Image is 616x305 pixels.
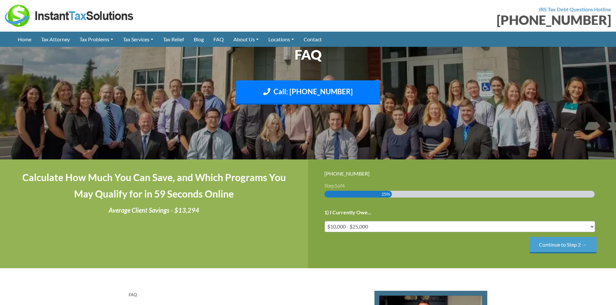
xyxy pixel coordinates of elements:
strong: FAQ [129,292,137,297]
a: Locations [264,32,299,47]
a: Call: [PHONE_NUMBER] [236,80,380,105]
div: [PHONE_NUMBER] [313,14,611,26]
a: Home [13,32,36,47]
a: Tax Attorney [36,32,75,47]
div: [PHONE_NUMBER] [324,169,600,178]
span: 4 [342,182,345,188]
a: Instant Tax Solutions Logo [5,12,134,18]
a: FAQ [209,32,229,47]
h3: Step of [324,183,600,188]
a: Blog [189,32,209,47]
img: Instant Tax Solutions Logo [5,5,134,27]
a: About Us [229,32,264,47]
i: Average Client Savings - $13,294 [109,206,199,214]
label: 1) I Currently Owe... [324,209,372,216]
a: Tax Relief [158,32,189,47]
input: Continue to Step 2 → [529,237,597,253]
a: Tax Problems [75,32,118,47]
span: 25% [382,191,390,198]
h1: FAQ [129,45,488,64]
a: Contact [299,32,327,47]
a: Tax Services [118,32,158,47]
span: 1 [334,182,337,188]
strong: IRS Tax Debt Questions Hotline [539,6,611,12]
h4: Calculate How Much You Can Save, and Which Programs You May Qualify for in 59 Seconds Online [16,169,292,202]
